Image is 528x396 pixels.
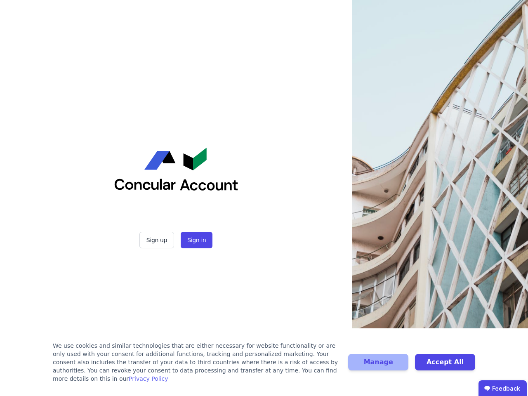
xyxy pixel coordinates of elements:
button: Sign up [139,232,174,248]
img: Concular [114,148,238,191]
div: We use cookies and similar technologies that are either necessary for website functionality or ar... [53,342,338,383]
button: Sign in [181,232,212,248]
button: Accept All [415,354,475,370]
a: Privacy Policy [129,375,168,382]
button: Manage [348,354,408,370]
